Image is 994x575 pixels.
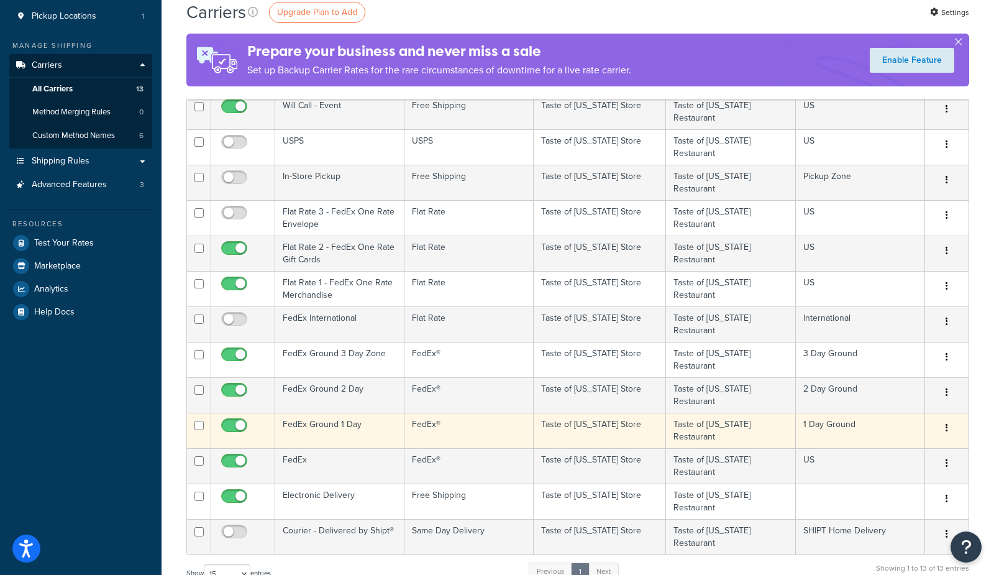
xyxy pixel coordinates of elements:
span: Custom Method Names [32,131,115,141]
a: Advanced Features 3 [9,173,152,196]
a: Test Your Rates [9,232,152,254]
td: Taste of [US_STATE] Store [534,236,666,271]
td: Taste of [US_STATE] Restaurant [666,129,796,165]
td: FedEx® [404,413,534,448]
span: Analytics [34,284,68,295]
td: FedEx International [275,306,404,342]
a: Method Merging Rules 0 [9,101,152,124]
td: FedEx Ground 2 Day [275,377,404,413]
td: 1 Day Ground [796,413,925,448]
td: Flat Rate 3 - FedEx One Rate Envelope [275,200,404,236]
td: FedEx [275,448,404,484]
td: Taste of [US_STATE] Store [534,377,666,413]
td: US [796,129,925,165]
span: Help Docs [34,307,75,318]
td: FedEx® [404,342,534,377]
td: Taste of [US_STATE] Store [534,448,666,484]
li: Help Docs [9,301,152,323]
td: Taste of [US_STATE] Restaurant [666,377,796,413]
span: Advanced Features [32,180,107,190]
span: 13 [136,84,144,94]
td: Flat Rate [404,306,534,342]
td: Taste of [US_STATE] Restaurant [666,200,796,236]
td: Taste of [US_STATE] Store [534,165,666,200]
td: In-Store Pickup [275,165,404,200]
td: Taste of [US_STATE] Restaurant [666,484,796,519]
td: US [796,271,925,306]
td: Taste of [US_STATE] Store [534,94,666,129]
td: US [796,236,925,271]
p: Set up Backup Carrier Rates for the rare circumstances of downtime for a live rate carrier. [247,62,631,79]
td: Taste of [US_STATE] Store [534,129,666,165]
img: ad-rules-rateshop-fe6ec290ccb7230408bd80ed9643f0289d75e0ffd9eb532fc0e269fcd187b520.png [186,34,247,86]
td: Taste of [US_STATE] Restaurant [666,519,796,554]
td: Flat Rate [404,271,534,306]
a: Custom Method Names 6 [9,124,152,147]
td: US [796,448,925,484]
td: Taste of [US_STATE] Restaurant [666,165,796,200]
td: 2 Day Ground [796,377,925,413]
td: Courier - Delivered by Shipt® [275,519,404,554]
li: Advanced Features [9,173,152,196]
a: Settings [930,4,969,21]
td: Free Shipping [404,165,534,200]
td: Same Day Delivery [404,519,534,554]
td: Taste of [US_STATE] Restaurant [666,342,796,377]
td: Flat Rate 1 - FedEx One Rate Merchandise [275,271,404,306]
td: Free Shipping [404,484,534,519]
a: All Carriers 13 [9,78,152,101]
li: Analytics [9,278,152,300]
li: Custom Method Names [9,124,152,147]
td: Flat Rate 2 - FedEx One Rate Gift Cards [275,236,404,271]
li: Method Merging Rules [9,101,152,124]
td: Free Shipping [404,94,534,129]
span: 1 [142,11,144,22]
td: Taste of [US_STATE] Restaurant [666,448,796,484]
td: Flat Rate [404,236,534,271]
td: Taste of [US_STATE] Store [534,271,666,306]
td: US [796,94,925,129]
span: 3 [140,180,144,190]
td: Taste of [US_STATE] Store [534,413,666,448]
h4: Prepare your business and never miss a sale [247,41,631,62]
td: SHIPT Home Delivery [796,519,925,554]
td: Pickup Zone [796,165,925,200]
li: Pickup Locations [9,5,152,28]
span: Carriers [32,60,62,71]
span: Method Merging Rules [32,107,111,117]
td: FedEx Ground 1 Day [275,413,404,448]
td: 3 Day Ground [796,342,925,377]
span: All Carriers [32,84,73,94]
a: Marketplace [9,255,152,277]
td: Taste of [US_STATE] Restaurant [666,236,796,271]
td: FedEx® [404,448,534,484]
td: Taste of [US_STATE] Store [534,519,666,554]
a: Shipping Rules [9,150,152,173]
td: US [796,200,925,236]
span: Test Your Rates [34,238,94,249]
td: Taste of [US_STATE] Restaurant [666,94,796,129]
a: Enable Feature [870,48,954,73]
td: Taste of [US_STATE] Restaurant [666,306,796,342]
td: International [796,306,925,342]
a: Pickup Locations 1 [9,5,152,28]
td: Flat Rate [404,200,534,236]
li: Carriers [9,54,152,149]
span: Upgrade Plan to Add [277,6,357,19]
td: USPS [275,129,404,165]
td: USPS [404,129,534,165]
div: Resources [9,219,152,229]
span: 6 [139,131,144,141]
a: Upgrade Plan to Add [269,2,365,23]
td: Taste of [US_STATE] Restaurant [666,413,796,448]
span: 0 [139,107,144,117]
td: Electronic Delivery [275,484,404,519]
td: Taste of [US_STATE] Store [534,342,666,377]
td: Taste of [US_STATE] Store [534,484,666,519]
a: Carriers [9,54,152,77]
li: All Carriers [9,78,152,101]
td: FedEx® [404,377,534,413]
